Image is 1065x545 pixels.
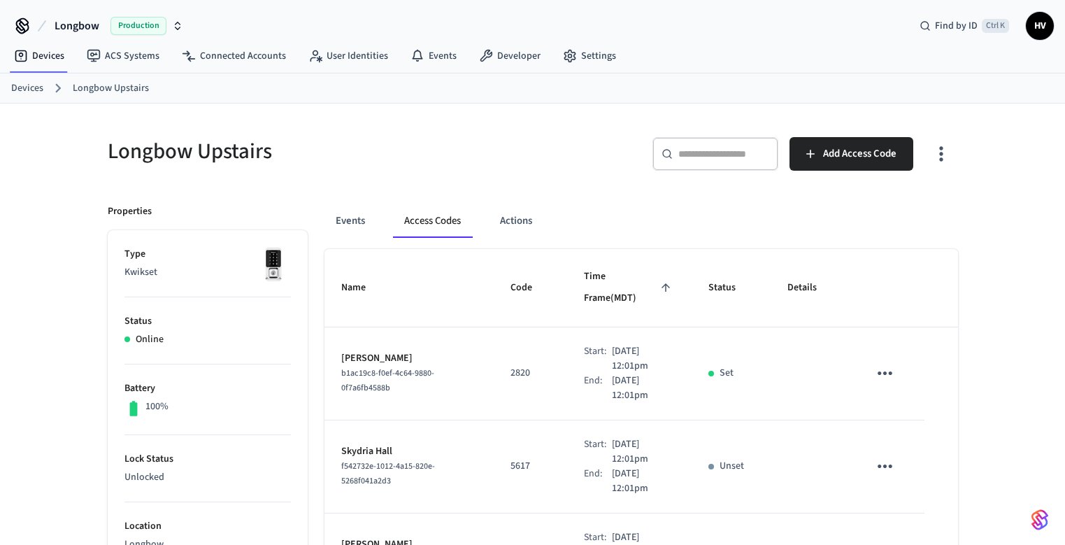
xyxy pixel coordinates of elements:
span: Longbow [55,17,99,34]
a: Developer [468,43,552,69]
h5: Longbow Upstairs [108,137,524,166]
p: [DATE] 12:01pm [612,437,675,467]
div: Start: [584,437,612,467]
a: Devices [11,81,43,96]
span: b1ac19c8-f0ef-4c64-9880-0f7a6fb4588b [341,367,434,394]
p: Skydria Hall [341,444,477,459]
div: ant example [324,204,958,238]
span: Time Frame(MDT) [584,266,675,310]
button: HV [1026,12,1054,40]
a: Connected Accounts [171,43,297,69]
a: Settings [552,43,627,69]
a: Longbow Upstairs [73,81,149,96]
p: Unlocked [124,470,291,485]
a: User Identities [297,43,399,69]
div: Find by IDCtrl K [908,13,1020,38]
span: Production [110,17,166,35]
button: Actions [489,204,543,238]
p: [PERSON_NAME] [341,351,477,366]
p: Online [136,332,164,347]
span: Code [510,277,550,299]
button: Events [324,204,376,238]
span: Find by ID [935,19,978,33]
div: Start: [584,344,612,374]
a: Devices [3,43,76,69]
button: Access Codes [393,204,472,238]
button: Add Access Code [789,137,913,171]
a: ACS Systems [76,43,171,69]
span: Status [708,277,754,299]
img: Kwikset Halo Touchscreen Wifi Enabled Smart Lock, Polished Chrome, Front [256,247,291,282]
p: Lock Status [124,452,291,467]
p: Type [124,247,291,262]
p: 2820 [510,366,550,381]
p: Location [124,519,291,534]
img: SeamLogoGradient.69752ec5.svg [1031,509,1048,531]
p: Status [124,314,291,329]
p: Properties [108,204,152,219]
span: Name [341,277,384,299]
p: [DATE] 12:01pm [612,467,675,496]
span: f542732e-1012-4a15-820e-5268f041a2d3 [341,460,435,487]
span: Details [787,277,835,299]
p: Unset [720,459,744,474]
div: End: [584,374,612,403]
p: 100% [145,399,169,414]
span: Add Access Code [823,145,896,163]
p: Kwikset [124,265,291,280]
p: [DATE] 12:01pm [612,374,675,403]
p: 5617 [510,459,550,474]
p: Set [720,366,734,381]
span: HV [1027,13,1052,38]
p: Battery [124,381,291,396]
p: [DATE] 12:01pm [612,344,675,374]
span: Ctrl K [982,19,1009,33]
div: End: [584,467,612,496]
a: Events [399,43,468,69]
